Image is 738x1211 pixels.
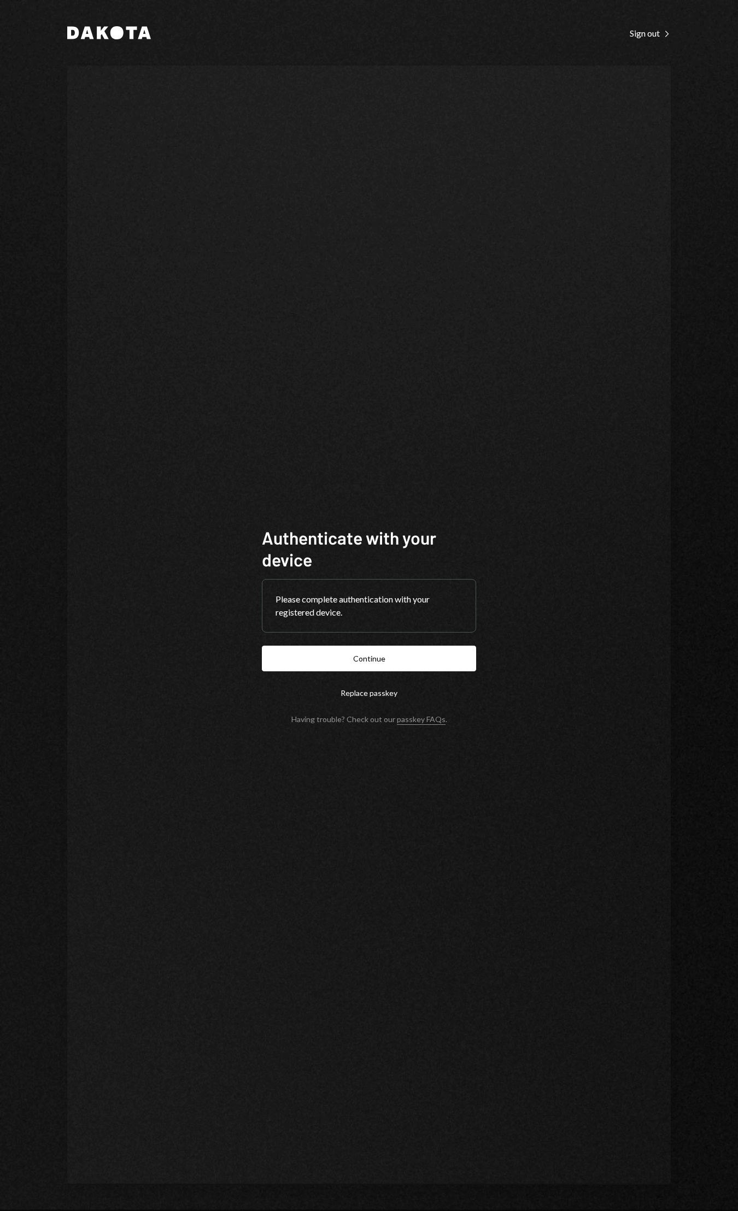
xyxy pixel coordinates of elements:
[630,28,671,39] div: Sign out
[276,593,462,619] div: Please complete authentication with your registered device.
[262,646,476,671] button: Continue
[630,27,671,39] a: Sign out
[262,680,476,706] button: Replace passkey
[262,527,476,570] h1: Authenticate with your device
[291,714,447,724] div: Having trouble? Check out our .
[397,714,446,725] a: passkey FAQs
